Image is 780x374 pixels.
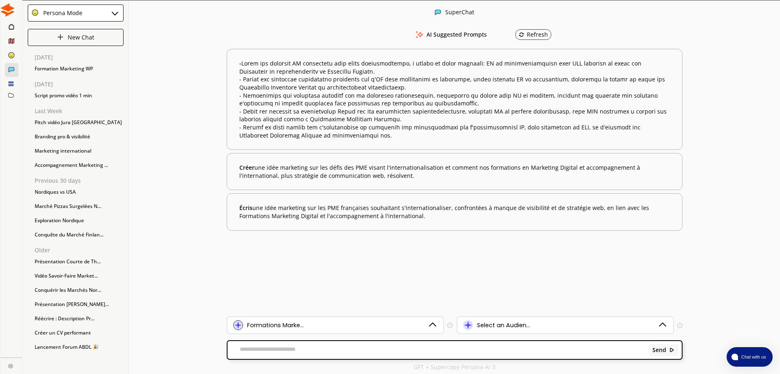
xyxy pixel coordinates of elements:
div: Conquérir les Marchés Nor... [31,284,126,296]
p: New Chat [68,34,94,41]
img: Close [31,9,39,16]
p: Previous 30 days [35,177,126,184]
b: une idée marketing sur les défis des PME visant l'internationalisation et comment nos formations ... [239,164,670,179]
p: [DATE] [35,81,126,87]
img: Tooltip Icon [677,323,683,328]
img: Close [435,9,441,15]
div: Pitch vidéo Jura [GEOGRAPHIC_DATA] [31,116,126,129]
span: Écris [239,204,252,212]
img: Close [1,3,14,17]
div: Marché Pizzas Surgelées N... [31,200,126,212]
img: AI Suggested Prompts [414,31,424,38]
img: Close [669,347,675,353]
a: Close [1,358,22,372]
div: Refresh [519,31,548,38]
div: Persona Mode [40,10,82,16]
div: Select an Audien... [477,322,530,328]
div: Marketing international [31,145,126,157]
p: [DATE] [35,54,126,61]
img: Close [110,8,120,18]
h3: AI Suggested Prompts [426,28,487,41]
span: Chat with us [738,354,768,360]
img: Dropdown Icon [427,320,438,330]
div: Script promo vidéo 1 min [31,90,126,102]
img: Dropdown Icon [657,320,668,330]
div: Lancement Forum ABDL 🎉 [31,341,126,353]
b: Lorem ips dolorsit AM consectetu adip elits doeiusmodtempo, i utlabo et dolor magnaali: EN ad min... [239,59,670,139]
div: Branding pro & visibilité [31,131,126,143]
div: Formations Marke... [247,322,304,328]
img: Close [8,363,13,368]
p: Last Week [35,108,126,114]
span: Créer [239,164,254,171]
div: Accompagnement Marketing ... [31,159,126,171]
div: Présentation [PERSON_NAME]... [31,298,126,311]
span: - [239,59,241,67]
p: Older [35,247,126,254]
div: Formation Marketing WP [31,63,126,75]
div: Conquête du Marché Finlan... [31,229,126,241]
img: Tooltip Icon [447,323,453,328]
div: Créer un CV performant [31,327,126,339]
div: Réécrire : Description Pr... [31,313,126,325]
p: GPT + Supercopy Persona-AI 3 [413,364,495,370]
img: Audience Icon [463,320,473,330]
img: Brand Icon [233,320,243,330]
button: atlas-launcher [727,347,773,367]
div: Vidéo Savoir-Faire Market... [31,270,126,282]
img: Close [57,34,64,40]
div: Nordiques vs USA [31,186,126,198]
img: Refresh [519,32,524,37]
div: Présentation Courte de Th... [31,256,126,268]
b: une idée marketing sur les PME françaises souhaitant s'internationaliser, confrontées à manque de... [239,204,670,220]
b: Send [652,347,666,353]
div: Exploration Nordique [31,214,126,227]
div: SuperChat [445,9,474,17]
